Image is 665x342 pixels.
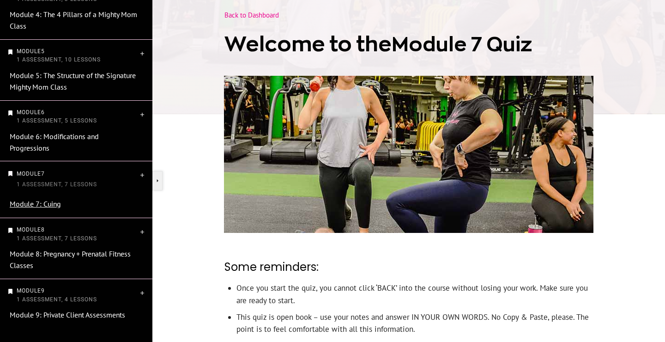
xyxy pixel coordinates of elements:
[41,287,45,294] span: 9
[41,48,45,55] span: 5
[17,226,139,243] p: Module
[392,33,532,55] span: Module 7 Quiz
[10,199,61,208] a: Module 7: Cuing
[10,10,137,31] a: Module 4: The 4 Pillars of a Mighty Mom Class
[17,56,101,63] span: 1 Assessment, 10 Lessons
[41,226,45,233] span: 8
[17,287,139,304] p: Module
[41,171,45,177] span: 7
[17,296,97,303] span: 1 Assessment, 4 Lessons
[10,132,99,153] a: Module 6: Modifications and Progressions
[10,310,125,319] a: Module 9: Private Client Assessments
[236,282,593,311] li: Once you start the quiz, you cannot click ‘BACK’ into the course without losing your work. Make s...
[17,117,97,124] span: 1 Assessment, 5 Lessons
[41,109,45,116] span: 6
[17,108,139,125] p: Module
[10,249,131,270] a: Module 8: Pregnancy + Prenatal Fitness Classes
[236,311,593,340] li: This quiz is open book – use your notes and answer IN YOUR OWN WORDS. No Copy & Paste, please. Th...
[17,181,97,188] span: 1 Assessment, 7 Lessons
[17,235,97,242] span: 1 Assessment, 7 Lessons
[10,71,136,92] a: Module 5: The Structure of the Signature Mighty Mom Class
[224,31,593,58] h1: Welcome to the
[17,47,139,64] p: Module
[17,169,139,190] p: Module
[224,11,279,19] a: Back to Dashboard
[224,252,593,282] h2: Some reminders:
